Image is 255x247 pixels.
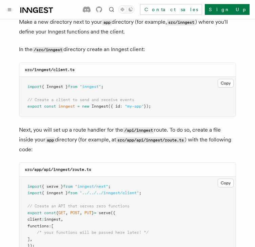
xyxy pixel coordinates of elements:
[37,230,149,235] span: /* your functions will be passed here later! */
[205,4,250,15] a: Sign Up
[107,5,116,14] button: Find something...
[44,217,61,222] span: inngest
[139,190,141,195] span: ;
[123,128,154,133] code: /api/inngest
[80,84,101,89] span: "inngest"
[27,104,42,109] span: export
[44,210,56,215] span: const
[42,84,68,89] span: { Inngest }
[94,210,96,215] span: =
[70,210,80,215] span: POST
[30,237,32,242] span: ,
[42,217,44,222] span: :
[44,104,56,109] span: const
[58,210,65,215] span: GET
[27,184,42,189] span: import
[5,5,14,14] button: Toggle navigation
[42,184,63,189] span: { serve }
[68,190,77,195] span: from
[77,104,80,109] span: =
[27,224,49,228] span: functions
[118,5,135,14] button: Toggle dark mode
[33,47,63,53] code: /src/inngest
[27,204,130,208] span: // Create an API that serves zero functions
[108,184,111,189] span: ;
[144,104,151,109] span: });
[120,104,122,109] span: :
[61,217,63,222] span: ,
[84,210,92,215] span: PUT
[49,224,51,228] span: :
[27,84,42,89] span: import
[101,84,103,89] span: ;
[68,84,77,89] span: from
[99,210,111,215] span: serve
[19,125,236,154] p: Next, you will set up a route handler for the route. To do so, create a file inside your director...
[111,210,115,215] span: ({
[27,190,42,195] span: import
[125,104,144,109] span: "my-app"
[92,210,94,215] span: }
[102,20,112,25] code: app
[108,104,120,109] span: ({ id
[19,17,236,37] p: Make a new directory next to your directory (for example, ) where you'll define your Inngest func...
[42,190,68,195] span: { inngest }
[80,190,139,195] span: "../../../inngest/client"
[63,184,73,189] span: from
[116,137,185,143] code: src/app/api/inngest/route.ts
[19,45,236,54] p: In the directory create an Inngest client:
[51,224,54,228] span: [
[58,104,75,109] span: inngest
[27,217,42,222] span: client
[25,167,91,172] code: src/app/api/inngest/route.ts
[92,104,108,109] span: Inngest
[27,210,42,215] span: export
[27,97,134,102] span: // Create a client to send and receive events
[75,184,108,189] span: "inngest/next"
[27,237,30,242] span: ]
[80,210,82,215] span: ,
[82,104,89,109] span: new
[218,79,234,88] button: Copy
[25,67,75,72] code: src/inngest/client.ts
[56,210,58,215] span: {
[218,179,234,187] button: Copy
[167,20,195,25] code: src/inngest
[140,4,202,15] a: Contact sales
[45,137,55,143] code: app
[65,210,68,215] span: ,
